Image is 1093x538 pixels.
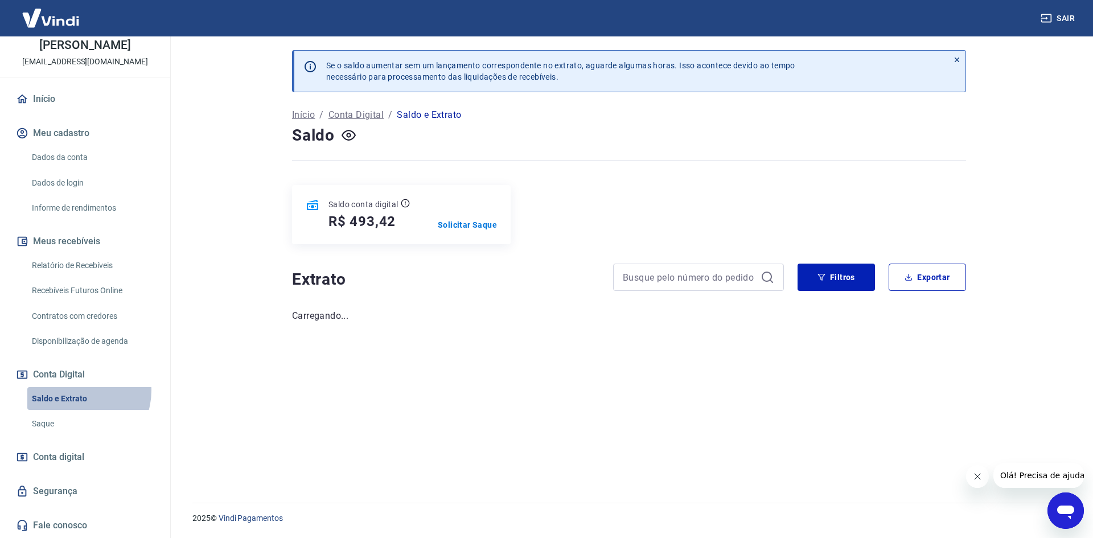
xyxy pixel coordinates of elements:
[623,269,756,286] input: Busque pelo número do pedido
[27,387,157,410] a: Saldo e Extrato
[292,108,315,122] a: Início
[1038,8,1079,29] button: Sair
[328,108,384,122] a: Conta Digital
[438,219,497,231] a: Solicitar Saque
[27,330,157,353] a: Disponibilização de agenda
[27,305,157,328] a: Contratos com credores
[993,463,1084,488] iframe: Mensagem da empresa
[292,268,599,291] h4: Extrato
[27,412,157,436] a: Saque
[14,121,157,146] button: Meu cadastro
[292,309,966,323] p: Carregando...
[326,60,795,83] p: Se o saldo aumentar sem um lançamento correspondente no extrato, aguarde algumas horas. Isso acon...
[192,512,1066,524] p: 2025 ©
[14,87,157,112] a: Início
[27,196,157,220] a: Informe de rendimentos
[27,254,157,277] a: Relatório de Recebíveis
[14,445,157,470] a: Conta digital
[328,199,398,210] p: Saldo conta digital
[39,39,130,51] p: [PERSON_NAME]
[798,264,875,291] button: Filtros
[319,108,323,122] p: /
[27,279,157,302] a: Recebíveis Futuros Online
[1047,492,1084,529] iframe: Botão para abrir a janela de mensagens
[14,479,157,504] a: Segurança
[889,264,966,291] button: Exportar
[292,124,335,147] h4: Saldo
[397,108,461,122] p: Saldo e Extrato
[14,1,88,35] img: Vindi
[7,8,96,17] span: Olá! Precisa de ajuda?
[14,229,157,254] button: Meus recebíveis
[27,171,157,195] a: Dados de login
[388,108,392,122] p: /
[22,56,148,68] p: [EMAIL_ADDRESS][DOMAIN_NAME]
[14,513,157,538] a: Fale conosco
[219,514,283,523] a: Vindi Pagamentos
[27,146,157,169] a: Dados da conta
[328,212,396,231] h5: R$ 493,42
[33,449,84,465] span: Conta digital
[966,465,989,488] iframe: Fechar mensagem
[14,362,157,387] button: Conta Digital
